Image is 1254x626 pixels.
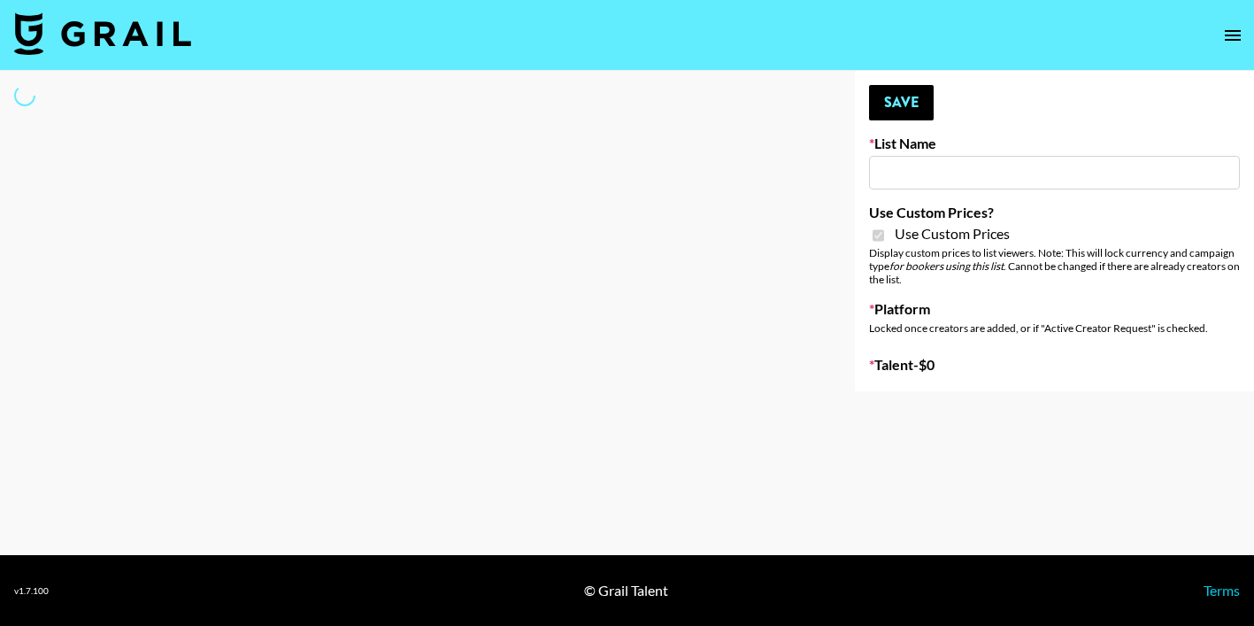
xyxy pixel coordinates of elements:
button: open drawer [1215,18,1250,53]
div: Locked once creators are added, or if "Active Creator Request" is checked. [869,321,1240,335]
label: Platform [869,300,1240,318]
div: Display custom prices to list viewers. Note: This will lock currency and campaign type . Cannot b... [869,246,1240,286]
button: Save [869,85,934,120]
a: Terms [1204,582,1240,599]
span: Use Custom Prices [895,225,1010,243]
em: for bookers using this list [889,259,1004,273]
div: © Grail Talent [584,582,668,599]
img: Grail Talent [14,12,191,55]
label: Talent - $ 0 [869,356,1240,374]
div: v 1.7.100 [14,585,49,597]
label: Use Custom Prices? [869,204,1240,221]
label: List Name [869,135,1240,152]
